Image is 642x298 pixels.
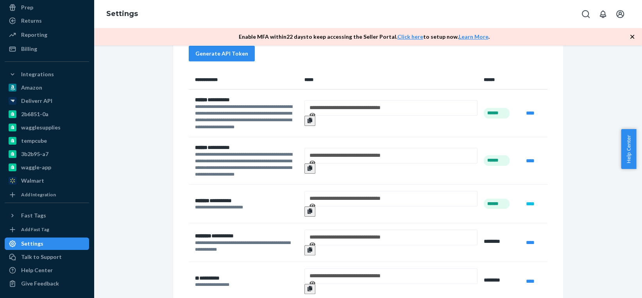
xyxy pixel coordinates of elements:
[595,6,611,22] button: Open notifications
[21,70,54,78] div: Integrations
[5,95,89,107] a: Deliverr API
[5,108,89,120] a: 2b6851-0a
[5,264,89,276] a: Help Center
[21,97,52,105] div: Deliverr API
[5,148,89,160] a: 3b2b95-a7
[621,129,636,169] button: Help Center
[21,137,47,145] div: tempcube
[5,1,89,14] a: Prep
[578,6,594,22] button: Open Search Box
[5,29,89,41] a: Reporting
[21,240,43,248] div: Settings
[21,84,42,92] div: Amazon
[21,266,53,274] div: Help Center
[21,150,48,158] div: 3b2b95-a7
[5,121,89,134] a: wagglesupplies
[5,277,89,290] button: Give Feedback
[21,17,42,25] div: Returns
[21,31,47,39] div: Reporting
[21,191,56,198] div: Add Integration
[106,9,138,18] a: Settings
[21,253,62,261] div: Talk to Support
[397,33,423,40] a: Click here
[459,33,488,40] a: Learn More
[5,161,89,174] a: waggle-app
[189,46,255,61] button: Generate API Token
[21,177,44,185] div: Walmart
[612,6,628,22] button: Open account menu
[5,68,89,81] button: Integrations
[5,237,89,250] a: Settings
[21,163,51,171] div: waggle-app
[21,280,59,287] div: Give Feedback
[21,110,48,118] div: 2b6851-0a
[21,45,37,53] div: Billing
[5,174,89,187] a: Walmart
[5,190,89,199] a: Add Integration
[21,4,33,11] div: Prep
[5,81,89,94] a: Amazon
[5,14,89,27] a: Returns
[5,43,89,55] a: Billing
[100,3,144,25] ol: breadcrumbs
[239,33,490,41] p: Enable MFA within 22 days to keep accessing the Seller Portal. to setup now. .
[5,135,89,147] a: tempcube
[5,209,89,222] button: Fast Tags
[21,124,61,131] div: wagglesupplies
[21,212,46,219] div: Fast Tags
[5,225,89,234] a: Add Fast Tag
[21,226,49,233] div: Add Fast Tag
[5,251,89,263] a: Talk to Support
